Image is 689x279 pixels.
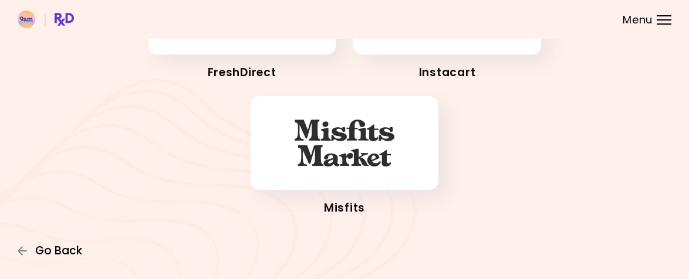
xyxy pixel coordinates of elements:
img: Misfits [295,120,394,166]
img: RxDiet [18,11,74,28]
button: Go Back [18,244,88,257]
div: Instacart [353,63,541,82]
div: Misfits [251,199,438,217]
span: Go Back [35,244,82,257]
div: FreshDirect [148,63,336,82]
span: Menu [623,15,653,25]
